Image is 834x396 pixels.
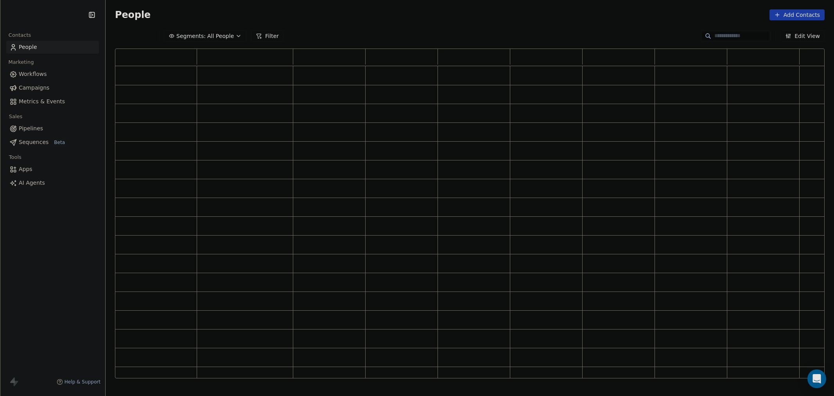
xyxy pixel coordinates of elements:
[176,32,206,40] span: Segments:
[19,70,47,78] span: Workflows
[251,31,283,41] button: Filter
[19,97,65,106] span: Metrics & Events
[5,111,26,122] span: Sales
[207,32,234,40] span: All People
[19,165,32,173] span: Apps
[19,43,37,51] span: People
[115,9,151,21] span: People
[19,138,48,146] span: Sequences
[6,68,99,81] a: Workflows
[5,29,34,41] span: Contacts
[5,151,25,163] span: Tools
[6,81,99,94] a: Campaigns
[6,41,99,54] a: People
[6,136,99,149] a: SequencesBeta
[807,369,826,388] div: Open Intercom Messenger
[6,95,99,108] a: Metrics & Events
[5,56,37,68] span: Marketing
[6,122,99,135] a: Pipelines
[769,9,825,20] button: Add Contacts
[6,163,99,176] a: Apps
[19,179,45,187] span: AI Agents
[19,124,43,133] span: Pipelines
[780,31,825,41] button: Edit View
[6,176,99,189] a: AI Agents
[19,84,49,92] span: Campaigns
[57,379,100,385] a: Help & Support
[52,139,67,146] span: Beta
[65,379,100,385] span: Help & Support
